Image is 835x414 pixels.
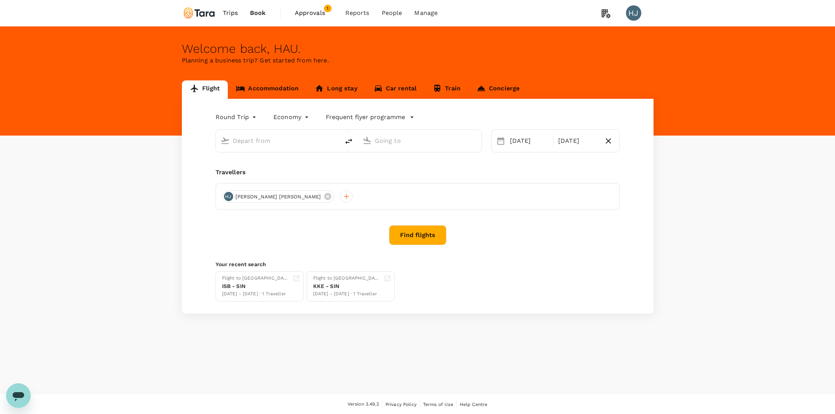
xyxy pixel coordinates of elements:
a: Train [425,80,469,99]
div: [DATE] [555,133,600,149]
a: Concierge [469,80,528,99]
a: Help Centre [460,400,488,409]
span: People [382,8,402,18]
p: Planning a business trip? Get started from here. [182,56,654,65]
div: KKE - SIN [313,282,381,290]
div: Economy [273,111,310,123]
span: Book [250,8,266,18]
div: [DATE] - [DATE] · 1 Traveller [222,290,289,298]
span: [PERSON_NAME] [PERSON_NAME] [231,193,326,201]
span: Privacy Policy [386,402,417,407]
a: Accommodation [228,80,307,99]
button: delete [340,132,358,151]
div: ISB - SIN [222,282,289,290]
div: Travellers [216,168,620,177]
button: Frequent flyer programme [326,113,414,122]
a: Car rental [366,80,425,99]
div: [DATE] - [DATE] · 1 Traveller [313,290,381,298]
p: Frequent flyer programme [326,113,405,122]
div: Flight to [GEOGRAPHIC_DATA] [222,275,289,282]
img: Tara Climate Ltd [182,5,217,21]
span: Reports [345,8,369,18]
input: Going to [375,135,466,147]
a: Terms of Use [423,400,453,409]
p: Your recent search [216,260,620,268]
div: HJ[PERSON_NAME] [PERSON_NAME] [222,190,334,203]
button: Open [334,140,336,141]
span: Help Centre [460,402,488,407]
div: HJ [626,5,641,21]
span: Trips [223,8,238,18]
span: 1 [324,5,332,12]
span: Approvals [295,8,333,18]
span: Manage [414,8,438,18]
span: Version 3.49.2 [348,401,379,408]
div: Round Trip [216,111,258,123]
a: Flight [182,80,228,99]
div: HJ [224,192,233,201]
button: Find flights [389,225,446,245]
a: Long stay [307,80,365,99]
span: Terms of Use [423,402,453,407]
div: Flight to [GEOGRAPHIC_DATA] [313,275,381,282]
button: Open [476,140,478,141]
div: Welcome back , HAU . [182,42,654,56]
a: Privacy Policy [386,400,417,409]
input: Depart from [233,135,324,147]
iframe: Button to launch messaging window [6,383,31,408]
div: [DATE] [507,133,552,149]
